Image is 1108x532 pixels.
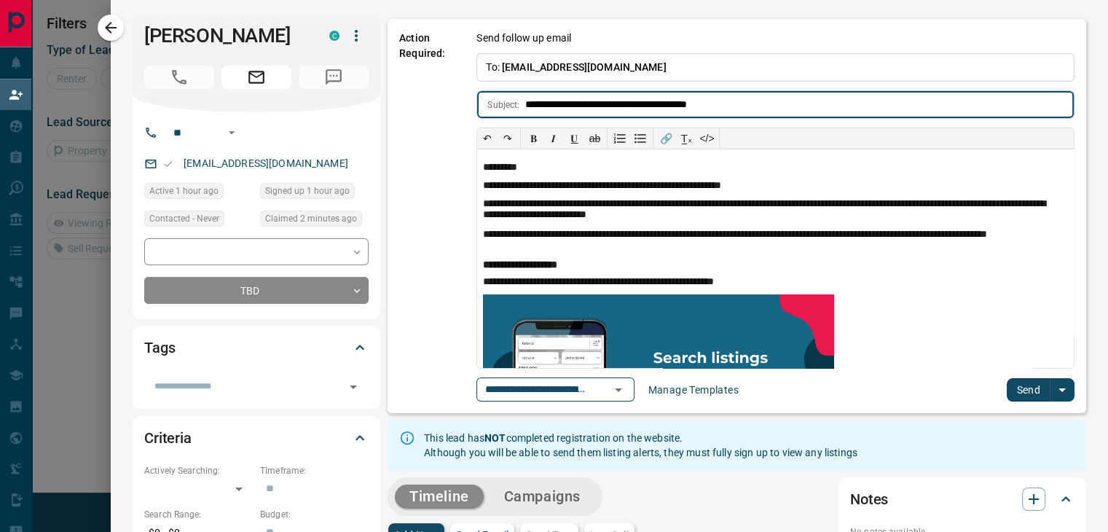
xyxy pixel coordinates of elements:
[144,336,175,359] h2: Tags
[477,128,498,149] button: ↶
[1007,378,1050,402] button: Send
[260,508,369,521] p: Budget:
[476,31,571,46] p: Send follow up email
[144,330,369,365] div: Tags
[149,211,219,226] span: Contacted - Never
[570,133,578,144] span: 𝐔
[144,183,253,203] div: Sun Aug 17 2025
[149,184,219,198] span: Active 1 hour ago
[487,98,519,112] p: Subject:
[608,380,629,400] button: Open
[656,128,676,149] button: 🔗
[630,128,651,149] button: Bullet list
[399,31,455,402] p: Action Required:
[523,128,543,149] button: 𝐁
[144,66,214,89] span: No Number
[696,128,717,149] button: </>
[543,128,564,149] button: 𝑰
[476,53,1074,82] p: To:
[299,66,369,89] span: No Number
[260,183,369,203] div: Sun Aug 17 2025
[584,128,605,149] button: ab
[490,485,595,509] button: Campaigns
[144,277,369,304] div: TBD
[850,482,1074,517] div: Notes
[564,128,584,149] button: 𝐔
[223,124,240,141] button: Open
[395,485,484,509] button: Timeline
[589,133,601,144] s: ab
[1007,378,1074,402] div: split button
[498,128,518,149] button: ↷
[343,377,364,397] button: Open
[265,184,350,198] span: Signed up 1 hour ago
[221,66,291,89] span: Email
[424,425,857,466] div: This lead has completed registration on the website. Although you will be able to send them listi...
[850,488,888,511] h2: Notes
[484,432,506,444] strong: NOT
[329,31,339,41] div: condos.ca
[144,426,192,450] h2: Criteria
[483,294,834,448] img: search_like_a_pro.png
[144,508,253,521] p: Search Range:
[144,24,307,47] h1: [PERSON_NAME]
[260,464,369,477] p: Timeframe:
[265,211,357,226] span: Claimed 2 minutes ago
[639,378,747,402] button: Manage Templates
[163,159,173,169] svg: Email Valid
[144,464,253,477] p: Actively Searching:
[502,61,667,73] span: [EMAIL_ADDRESS][DOMAIN_NAME]
[610,128,630,149] button: Numbered list
[184,157,348,169] a: [EMAIL_ADDRESS][DOMAIN_NAME]
[144,420,369,455] div: Criteria
[676,128,696,149] button: T̲ₓ
[260,211,369,231] div: Sun Aug 17 2025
